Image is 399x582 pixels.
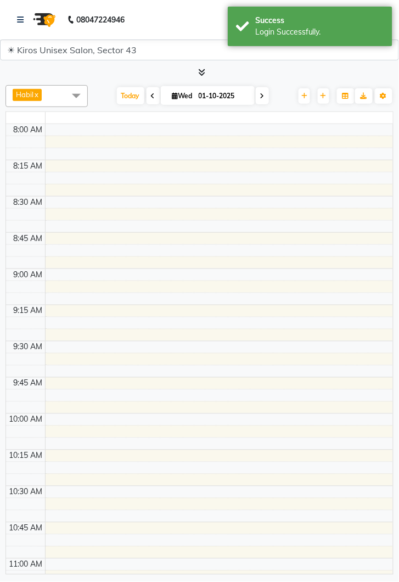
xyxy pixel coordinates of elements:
[117,87,144,104] span: Today
[7,523,45,534] div: 10:45 AM
[76,4,125,35] b: 08047224946
[170,92,195,100] span: Wed
[16,90,33,99] span: Habil
[12,197,45,208] div: 8:30 AM
[7,450,45,462] div: 10:15 AM
[7,414,45,426] div: 10:00 AM
[12,160,45,172] div: 8:15 AM
[12,342,45,353] div: 9:30 AM
[12,305,45,317] div: 9:15 AM
[255,15,384,26] div: Success
[255,26,384,38] div: Login Successfully.
[7,559,45,570] div: 11:00 AM
[28,4,59,35] img: logo
[7,486,45,498] div: 10:30 AM
[12,269,45,281] div: 9:00 AM
[33,90,38,99] a: x
[12,124,45,136] div: 8:00 AM
[12,378,45,389] div: 9:45 AM
[195,88,250,104] input: 2025-10-01
[12,233,45,244] div: 8:45 AM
